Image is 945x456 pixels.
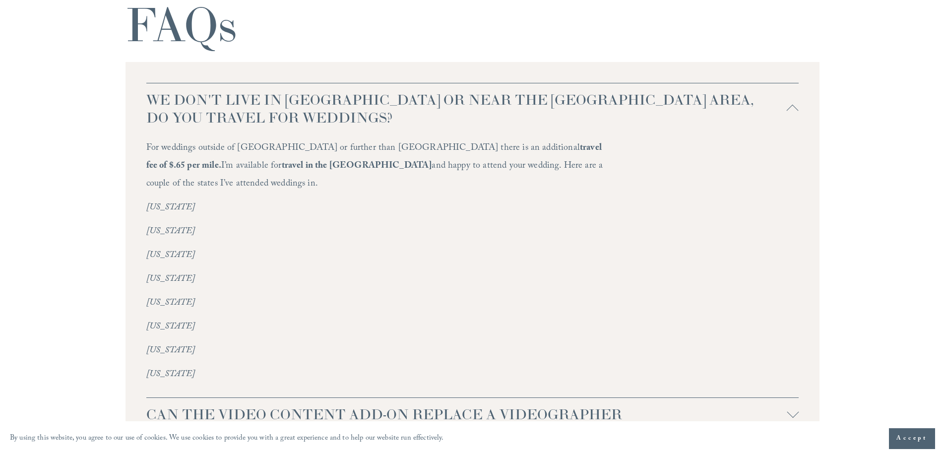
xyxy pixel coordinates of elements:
[146,141,604,174] strong: travel fee of $.65 per mile.
[146,224,195,240] em: [US_STATE]
[146,272,195,287] em: [US_STATE]
[146,367,195,383] em: [US_STATE]
[146,91,787,127] span: WE DON'T LIVE IN [GEOGRAPHIC_DATA] OR NEAR THE [GEOGRAPHIC_DATA] AREA, DO YOU TRAVEL FOR WEDDINGS?
[126,1,237,49] h1: FAQs
[146,83,799,134] button: WE DON'T LIVE IN [GEOGRAPHIC_DATA] OR NEAR THE [GEOGRAPHIC_DATA] AREA, DO YOU TRAVEL FOR WEDDINGS?
[146,200,195,216] em: [US_STATE]
[146,140,603,194] p: For weddings outside of [GEOGRAPHIC_DATA] or further than [GEOGRAPHIC_DATA] there is an additiona...
[146,405,787,423] span: CAN THE VIDEO CONTENT ADD-ON REPLACE A VIDEOGRAPHER
[896,434,928,444] span: Accept
[10,432,444,446] p: By using this website, you agree to our use of cookies. We use cookies to provide you with a grea...
[146,296,195,311] em: [US_STATE]
[146,134,799,397] div: WE DON'T LIVE IN [GEOGRAPHIC_DATA] OR NEAR THE [GEOGRAPHIC_DATA] AREA, DO YOU TRAVEL FOR WEDDINGS?
[146,248,195,263] em: [US_STATE]
[146,398,799,431] button: CAN THE VIDEO CONTENT ADD-ON REPLACE A VIDEOGRAPHER
[282,159,432,174] strong: travel in the [GEOGRAPHIC_DATA]
[146,320,195,335] em: [US_STATE]
[146,343,195,359] em: [US_STATE]
[889,428,935,449] button: Accept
